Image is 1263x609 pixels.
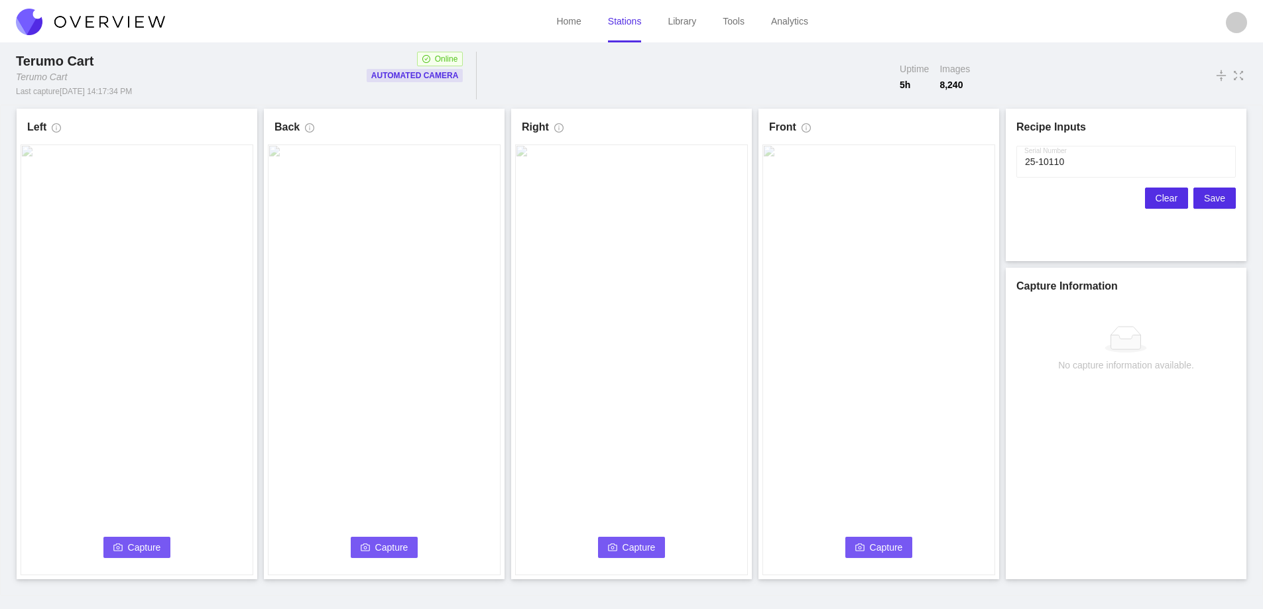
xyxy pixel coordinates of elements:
span: fullscreen [1233,68,1244,83]
h1: Back [274,119,300,135]
span: 5 h [900,78,929,91]
button: Clear [1145,188,1188,209]
label: Serial Number [1024,146,1067,156]
img: Overview [16,9,165,35]
a: Tools [723,16,745,27]
h1: Right [522,119,549,135]
p: Automated Camera [371,69,459,82]
div: Terumo Cart [16,70,67,83]
span: Images [939,62,970,76]
span: Clear [1156,191,1177,205]
span: Uptime [900,62,929,76]
span: camera [855,543,865,553]
button: Save [1193,188,1236,209]
span: Online [435,52,458,66]
button: cameraCapture [103,537,171,558]
span: Save [1204,191,1225,205]
h1: Left [27,119,46,135]
span: vertical-align-middle [1215,68,1227,83]
button: cameraCapture [845,537,913,558]
div: Terumo Cart [16,52,99,70]
span: Capture [623,540,656,555]
a: Analytics [771,16,808,27]
span: Terumo Cart [16,54,93,68]
span: info-circle [802,123,811,138]
span: Capture [870,540,903,555]
h1: Recipe Inputs [1016,119,1236,135]
button: cameraCapture [351,537,418,558]
span: info-circle [305,123,314,138]
a: Stations [608,16,642,27]
span: Capture [375,540,408,555]
div: No capture information available. [1058,358,1194,372]
span: info-circle [554,123,564,138]
div: Last capture [DATE] 14:17:34 PM [16,86,132,97]
button: cameraCapture [598,537,666,558]
span: camera [113,543,123,553]
a: Home [556,16,581,27]
span: info-circle [52,123,61,138]
span: Capture [128,540,161,555]
h1: Capture Information [1016,278,1236,294]
span: camera [361,543,370,553]
a: Library [668,16,696,27]
span: camera [608,543,617,553]
span: 8,240 [939,78,970,91]
h1: Front [769,119,796,135]
span: check-circle [422,55,430,63]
